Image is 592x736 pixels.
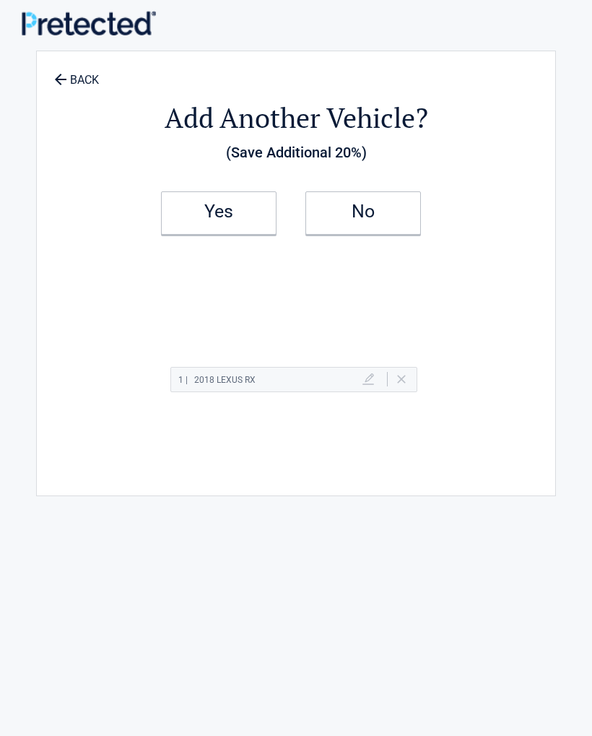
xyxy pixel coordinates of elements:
h2: Add Another Vehicle? [44,100,548,137]
a: BACK [51,61,102,86]
h2: Yes [176,207,261,217]
a: Delete [397,375,406,384]
h2: No [321,207,406,217]
span: 1 | [178,375,188,385]
h2: 2018 LEXUS RX [178,371,256,389]
img: Main Logo [22,11,156,35]
h3: (Save Additional 20%) [44,140,548,165]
